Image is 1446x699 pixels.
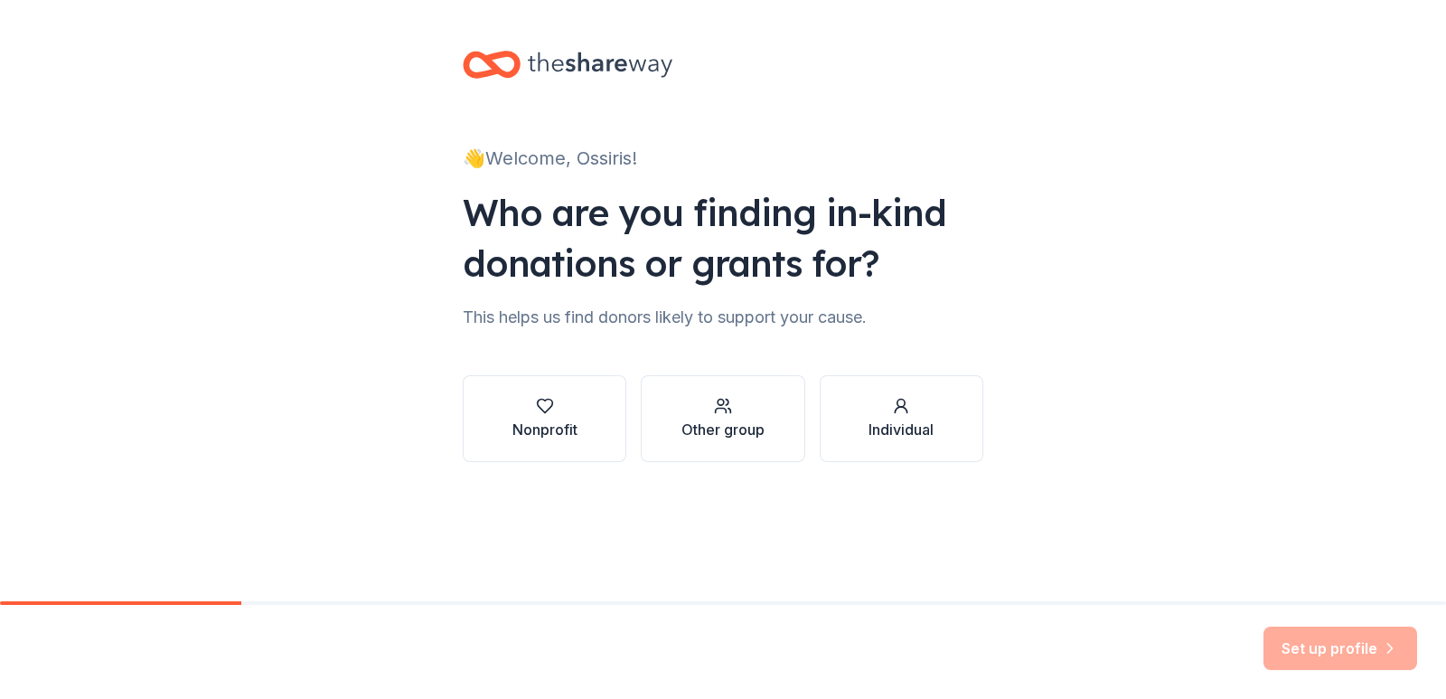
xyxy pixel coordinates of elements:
[869,419,934,440] div: Individual
[463,375,626,462] button: Nonprofit
[681,419,765,440] div: Other group
[512,419,577,440] div: Nonprofit
[641,375,804,462] button: Other group
[463,187,983,288] div: Who are you finding in-kind donations or grants for?
[463,144,983,173] div: 👋 Welcome, Ossiris!
[463,303,983,332] div: This helps us find donors likely to support your cause.
[820,375,983,462] button: Individual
